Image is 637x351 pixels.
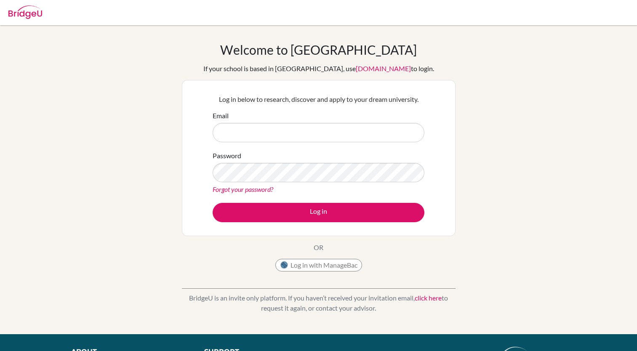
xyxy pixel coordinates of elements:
p: Log in below to research, discover and apply to your dream university. [213,94,424,104]
button: Log in [213,203,424,222]
div: If your school is based in [GEOGRAPHIC_DATA], use to login. [203,64,434,74]
p: OR [314,242,323,253]
a: [DOMAIN_NAME] [356,64,411,72]
label: Password [213,151,241,161]
p: BridgeU is an invite only platform. If you haven’t received your invitation email, to request it ... [182,293,456,313]
a: Forgot your password? [213,185,273,193]
button: Log in with ManageBac [275,259,362,271]
img: Bridge-U [8,5,42,19]
h1: Welcome to [GEOGRAPHIC_DATA] [220,42,417,57]
a: click here [415,294,442,302]
label: Email [213,111,229,121]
